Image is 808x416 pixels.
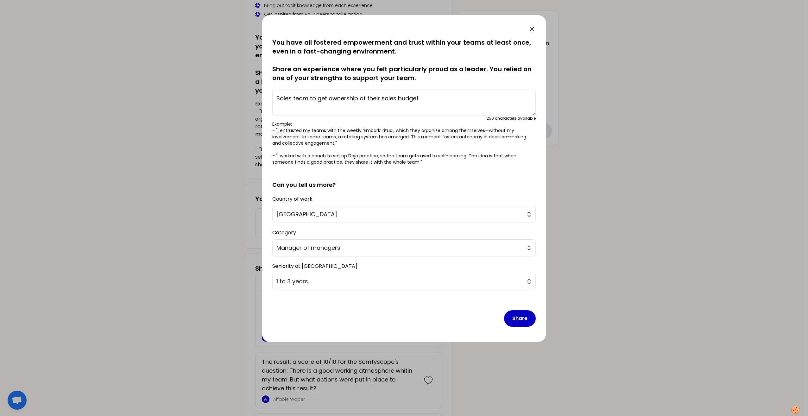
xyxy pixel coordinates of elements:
[504,310,536,327] button: Share
[272,90,536,116] textarea: Sales team to get ownership of their sales budget.
[272,121,536,165] p: Example: - "I entrusted my teams with the weekly ‘Embark’ ritual, which they organize among thems...
[272,273,536,290] button: 1 to 3 years
[276,210,523,219] span: [GEOGRAPHIC_DATA]
[272,239,536,256] button: Manager of managers
[272,206,536,223] button: [GEOGRAPHIC_DATA]
[272,262,357,270] label: Seniority at [GEOGRAPHIC_DATA]
[276,243,523,252] span: Manager of managers
[272,229,296,236] label: Category
[487,116,536,121] div: 250 characters available
[276,277,523,286] span: 1 to 3 years
[272,38,536,82] p: You have all fostered empowerment and trust within your teams at least once, even in a fast-chang...
[272,170,536,189] h2: Can you tell us more?
[272,195,312,203] label: Country of work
